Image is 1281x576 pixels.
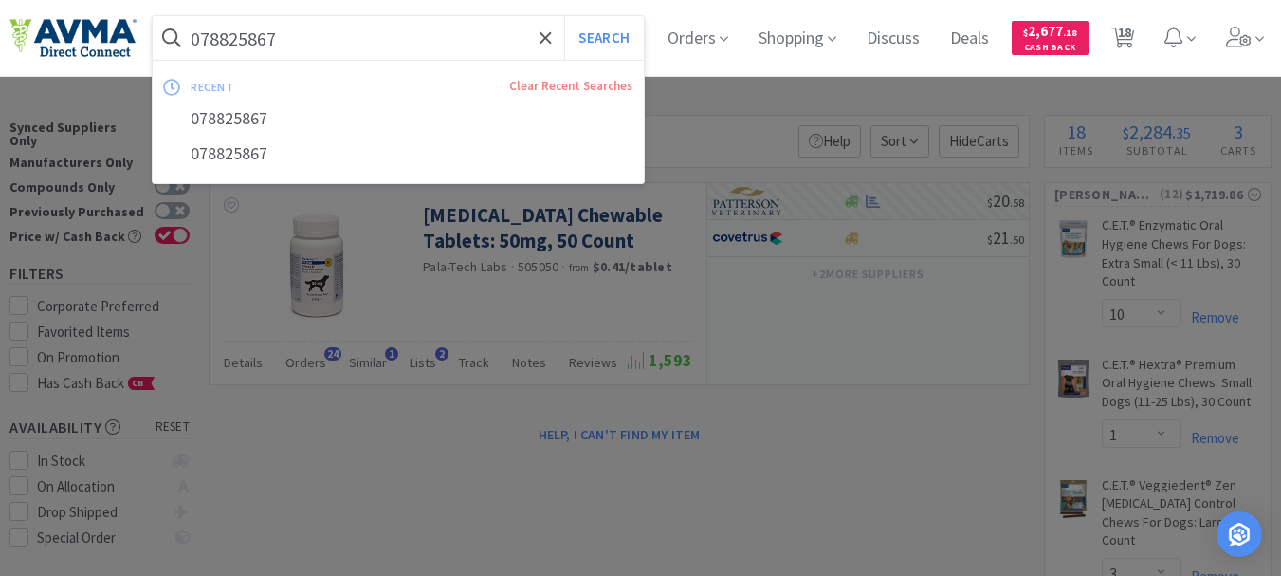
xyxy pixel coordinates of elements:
a: 18 [1104,32,1143,49]
span: $ [1023,27,1028,39]
span: Cash Back [1023,43,1077,55]
a: Deals [942,30,997,47]
a: Clear Recent Searches [509,78,632,94]
img: e4e33dab9f054f5782a47901c742baa9_102.png [9,18,137,58]
input: Search by item, sku, manufacturer, ingredient, size... [153,16,644,60]
div: Open Intercom Messenger [1217,511,1262,557]
button: Search [564,16,643,60]
a: Discuss [859,30,927,47]
span: 2,677 [1023,22,1077,40]
div: 078825867 [153,137,644,172]
span: . 18 [1063,27,1077,39]
div: 078825867 [153,102,644,137]
a: $2,677.18Cash Back [1012,12,1089,64]
div: recent [191,72,371,102]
